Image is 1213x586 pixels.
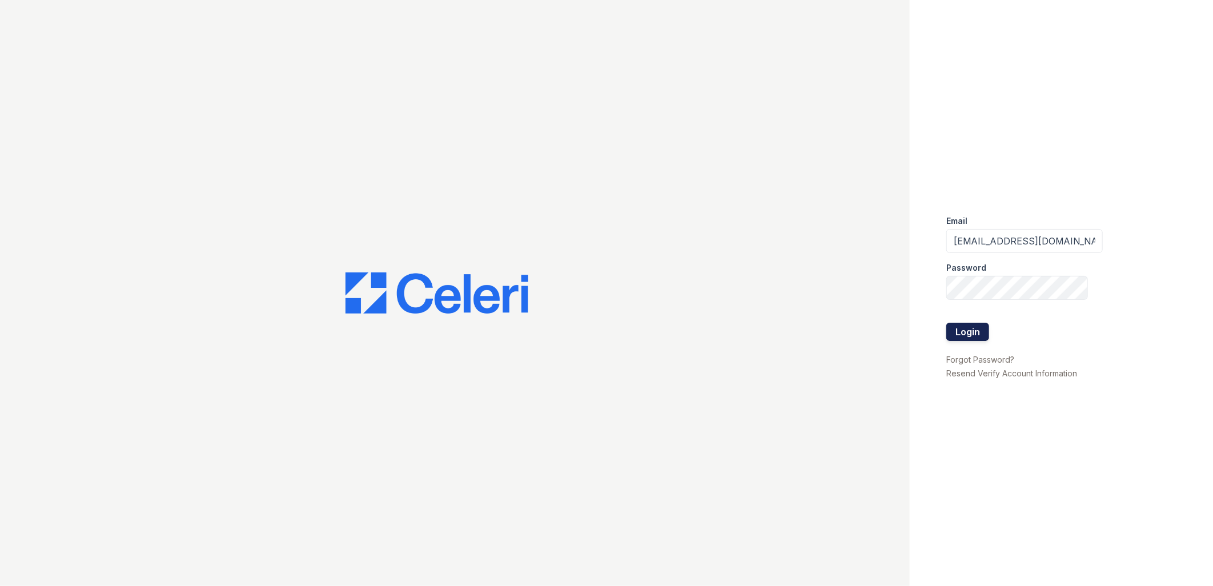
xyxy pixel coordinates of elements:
[946,368,1077,378] a: Resend Verify Account Information
[946,355,1014,364] a: Forgot Password?
[946,262,986,274] label: Password
[946,323,989,341] button: Login
[346,272,528,314] img: CE_Logo_Blue-a8612792a0a2168367f1c8372b55b34899dd931a85d93a1a3d3e32e68fde9ad4.png
[946,215,967,227] label: Email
